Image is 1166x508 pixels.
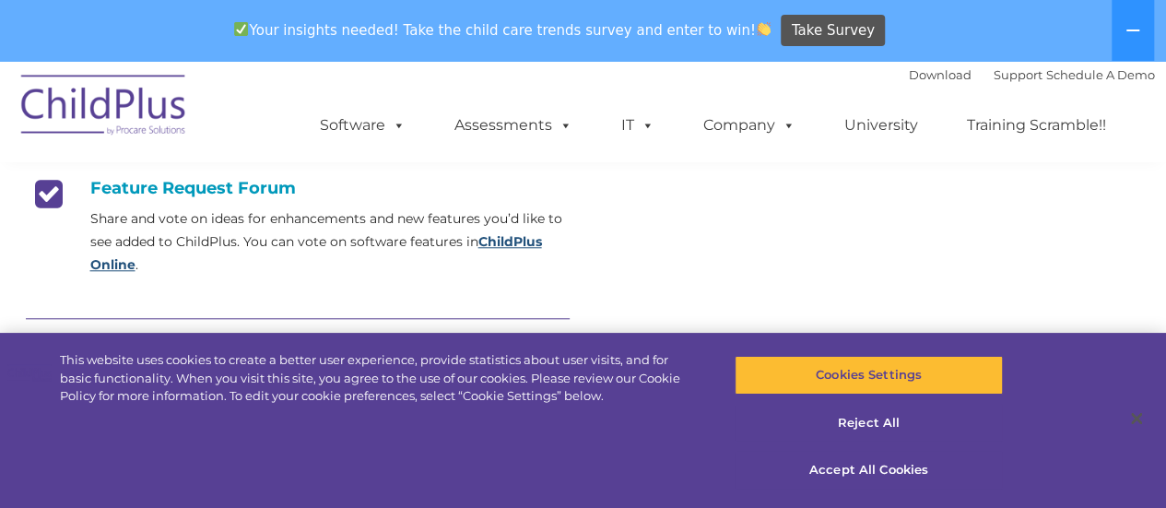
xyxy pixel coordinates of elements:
[90,207,570,277] p: Share and vote on ideas for enhancements and new features you’d like to see added to ChildPlus. Y...
[735,451,1003,490] button: Accept All Cookies
[792,15,875,47] span: Take Survey
[301,107,424,144] a: Software
[757,22,771,36] img: 👏
[26,178,570,198] h4: Feature Request Forum
[436,107,591,144] a: Assessments
[90,233,542,273] a: ChildPlus Online
[227,12,779,48] span: Your insights needed! Take the child care trends survey and enter to win!
[948,107,1125,144] a: Training Scramble!!
[909,67,1155,82] font: |
[685,107,814,144] a: Company
[735,404,1003,443] button: Reject All
[234,22,248,36] img: ✅
[994,67,1042,82] a: Support
[909,67,972,82] a: Download
[603,107,673,144] a: IT
[735,356,1003,395] button: Cookies Settings
[12,62,196,154] img: ChildPlus by Procare Solutions
[1116,398,1157,439] button: Close
[826,107,936,144] a: University
[60,351,700,406] div: This website uses cookies to create a better user experience, provide statistics about user visit...
[781,15,885,47] a: Take Survey
[1046,67,1155,82] a: Schedule A Demo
